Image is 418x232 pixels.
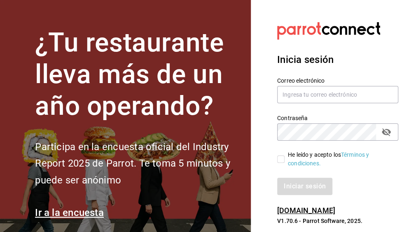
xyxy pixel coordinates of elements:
[277,52,398,67] h3: Inicia sesión
[277,86,398,103] input: Ingresa tu correo electrónico
[277,206,335,215] a: [DOMAIN_NAME]
[277,217,398,225] p: V1.70.6 - Parrot Software, 2025.
[35,207,104,218] a: Ir a la encuesta
[35,139,241,189] h2: Participa en la encuesta oficial del Industry Report 2025 de Parrot. Te toma 5 minutos y puede se...
[277,115,398,121] label: Contraseña
[288,151,392,168] div: He leído y acepto los
[379,125,393,139] button: passwordField
[277,78,398,84] label: Correo electrónico
[35,27,241,122] h1: ¿Tu restaurante lleva más de un año operando?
